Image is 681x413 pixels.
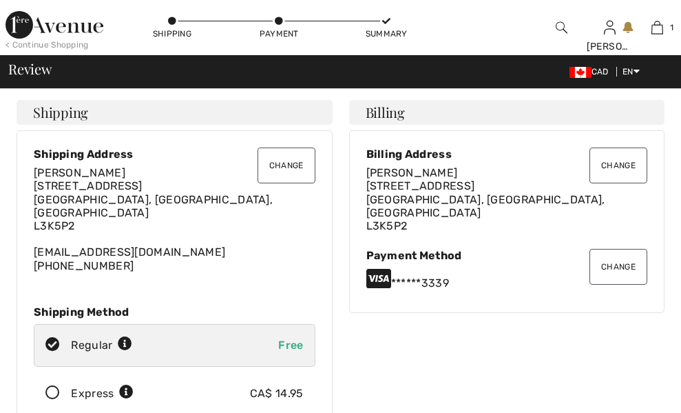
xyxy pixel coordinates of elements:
[6,39,89,51] div: < Continue Shopping
[250,385,304,402] div: CA$ 14.95
[589,249,647,285] button: Change
[366,105,405,119] span: Billing
[71,385,134,402] div: Express
[278,339,303,352] span: Free
[34,305,315,319] div: Shipping Method
[34,179,273,232] span: [STREET_ADDRESS] [GEOGRAPHIC_DATA], [GEOGRAPHIC_DATA], [GEOGRAPHIC_DATA] L3K5P2
[34,148,315,161] div: Shipping Address
[258,28,300,40] div: Payment
[622,67,640,77] span: EN
[366,28,407,40] div: Summary
[366,249,648,262] div: Payment Method
[604,21,616,34] a: Sign In
[589,148,647,183] button: Change
[366,166,458,179] span: [PERSON_NAME]
[670,21,673,34] span: 1
[151,28,193,40] div: Shipping
[8,62,52,76] span: Review
[6,11,103,39] img: 1ère Avenue
[71,337,132,354] div: Regular
[604,19,616,36] img: My Info
[258,148,315,183] button: Change
[651,19,663,36] img: My Bag
[569,67,614,77] span: CAD
[366,179,605,232] span: [STREET_ADDRESS] [GEOGRAPHIC_DATA], [GEOGRAPHIC_DATA], [GEOGRAPHIC_DATA] L3K5P2
[33,105,88,119] span: Shipping
[587,39,633,54] div: [PERSON_NAME]
[34,166,125,179] span: [PERSON_NAME]
[634,19,680,36] a: 1
[366,148,648,161] div: Billing Address
[34,166,315,272] div: [EMAIL_ADDRESS][DOMAIN_NAME] [PHONE_NUMBER]
[569,67,591,78] img: Canadian Dollar
[556,19,567,36] img: search the website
